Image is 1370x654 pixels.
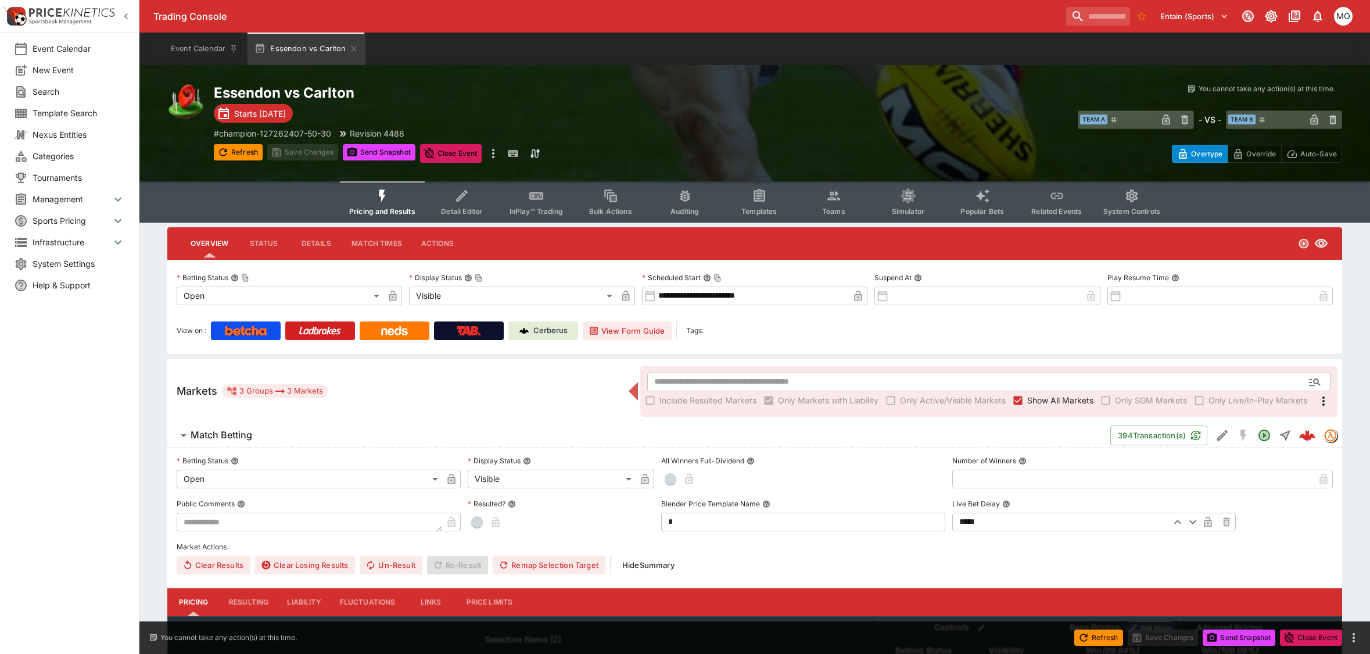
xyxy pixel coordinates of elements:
[167,84,205,121] img: australian_rules.png
[33,171,125,184] span: Tournaments
[1317,394,1330,408] svg: More
[1334,7,1353,26] div: Mark O'Loughlan
[238,230,290,258] button: Status
[177,384,217,398] h5: Markets
[234,108,286,120] p: Starts [DATE]
[1107,273,1169,283] p: Play Resume Time
[1018,457,1027,465] button: Number of Winners
[409,287,616,305] div: Visible
[1233,425,1254,446] button: SGM Disabled
[349,207,415,216] span: Pricing and Results
[1281,145,1342,163] button: Auto-Save
[1238,6,1258,27] button: Connected to PK
[231,274,239,282] button: Betting StatusCopy To Clipboard
[441,207,482,216] span: Detail Editor
[177,538,1333,556] label: Market Actions
[405,588,457,616] button: Links
[409,273,462,283] p: Display Status
[427,556,488,574] span: Re-Result
[177,470,442,488] div: Open
[214,144,263,160] button: Refresh
[33,279,125,291] span: Help & Support
[974,620,989,635] button: Bulk edit
[220,588,278,616] button: Resulting
[661,456,744,466] p: All Winners Full-Dividend
[177,556,250,574] button: Clear Results
[420,144,482,163] button: Close Event
[508,321,578,340] a: Cerberus
[533,325,568,337] p: Cerberus
[703,274,711,282] button: Scheduled StartCopy To Clipboard
[1002,500,1010,508] button: Live Bet Delay
[299,326,341,335] img: Ladbrokes
[33,128,125,141] span: Nexus Entities
[1257,428,1271,442] svg: Open
[878,616,1045,639] th: Controls
[1066,7,1130,26] input: search
[1347,631,1361,645] button: more
[3,5,27,28] img: PriceKinetics Logo
[241,274,249,282] button: Copy To Clipboard
[29,19,92,24] img: Sportsbook Management
[181,230,238,258] button: Overview
[278,588,330,616] button: Liability
[583,321,672,340] button: View Form Guide
[33,150,125,162] span: Categories
[1065,620,1124,635] div: Base Pricing
[1212,425,1233,446] button: Edit Detail
[1299,427,1315,444] img: logo-cerberus--red.svg
[214,84,778,102] h2: Copy To Clipboard
[33,193,111,205] span: Management
[892,207,924,216] span: Simulator
[960,207,1004,216] span: Popular Bets
[457,588,522,616] button: Price Limits
[342,230,411,258] button: Match Times
[1191,148,1222,160] p: Overtype
[177,287,383,305] div: Open
[1307,6,1328,27] button: Notifications
[350,127,404,140] p: Revision 4488
[381,326,407,335] img: Neds
[360,556,422,574] button: Un-Result
[1296,424,1319,447] a: c82fce49-639d-4814-94f0-78fa9246301c
[741,207,777,216] span: Templates
[519,326,529,335] img: Cerberus
[1284,6,1305,27] button: Documentation
[1246,148,1276,160] p: Override
[153,10,1061,23] div: Trading Console
[475,274,483,282] button: Copy To Clipboard
[33,42,125,55] span: Event Calendar
[290,230,342,258] button: Details
[822,207,845,216] span: Teams
[191,429,252,441] h6: Match Betting
[1227,145,1281,163] button: Override
[1180,616,1279,639] th: Adjusted Pricing
[227,384,323,398] div: 3 Groups 3 Markets
[1228,115,1256,124] span: Team B
[1300,148,1337,160] p: Auto-Save
[1074,630,1123,646] button: Refresh
[1199,84,1335,94] p: You cannot take any action(s) at this time.
[164,33,245,65] button: Event Calendar
[762,500,770,508] button: Blender Price Template Name
[411,230,464,258] button: Actions
[952,456,1016,466] p: Number of Winners
[340,181,1170,223] div: Event type filters
[1172,145,1228,163] button: Overtype
[510,207,563,216] span: InPlay™ Trading
[1208,394,1307,406] span: Only Live/In-Play Markets
[508,500,516,508] button: Resulted?
[1027,394,1093,406] span: Show All Markets
[1172,145,1342,163] div: Start From
[659,394,756,406] span: Include Resulted Markets
[1324,428,1337,442] div: tradingmodel
[1031,207,1082,216] span: Related Events
[1324,429,1337,442] img: tradingmodel
[167,424,1110,447] button: Match Betting
[33,258,125,270] span: System Settings
[255,556,355,574] button: Clear Losing Results
[468,470,636,488] div: Visible
[713,274,722,282] button: Copy To Clipboard
[457,326,481,335] img: TabNZ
